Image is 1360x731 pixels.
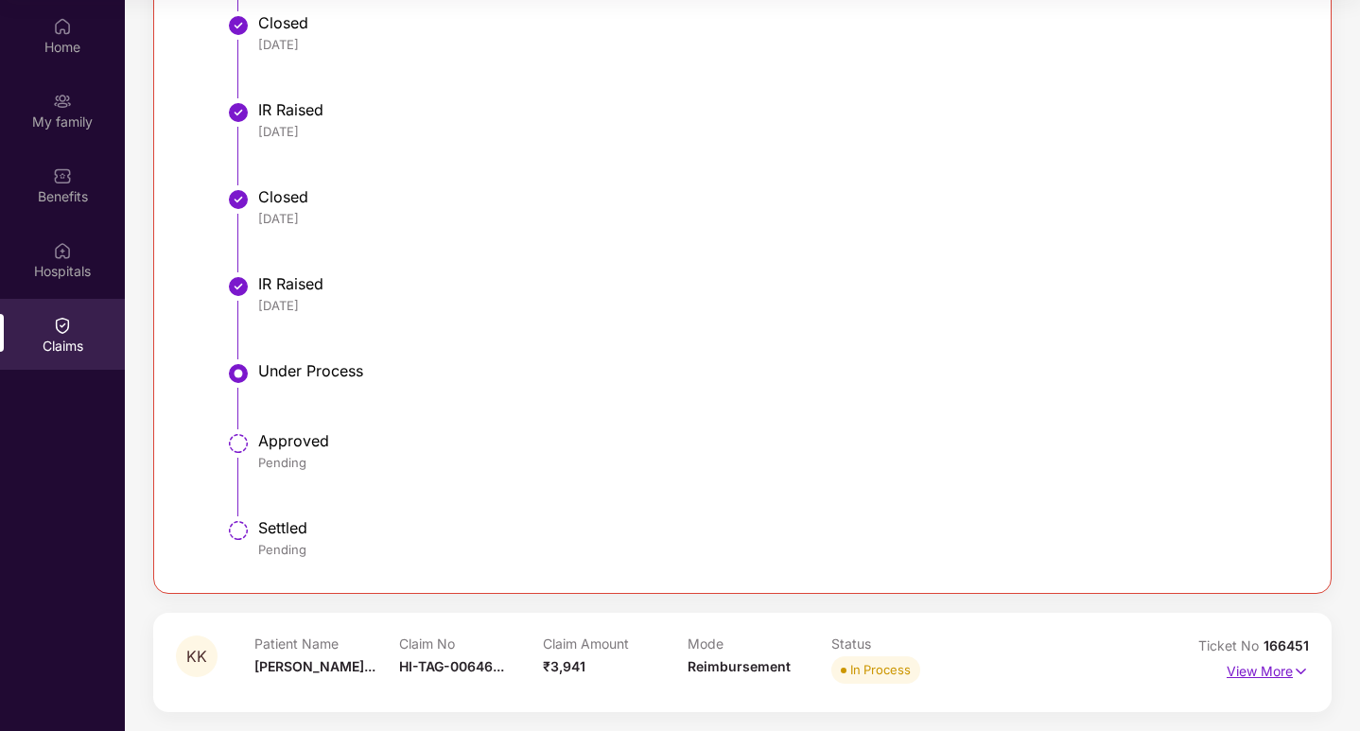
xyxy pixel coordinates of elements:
[258,361,1289,380] div: Under Process
[258,13,1289,32] div: Closed
[831,635,976,652] p: Status
[543,658,585,674] span: ₹3,941
[227,101,250,124] img: svg+xml;base64,PHN2ZyBpZD0iU3RlcC1Eb25lLTMyeDMyIiB4bWxucz0iaHR0cDovL3d3dy53My5vcmcvMjAwMC9zdmciIH...
[227,275,250,298] img: svg+xml;base64,PHN2ZyBpZD0iU3RlcC1Eb25lLTMyeDMyIiB4bWxucz0iaHR0cDovL3d3dy53My5vcmcvMjAwMC9zdmciIH...
[258,274,1289,293] div: IR Raised
[227,432,250,455] img: svg+xml;base64,PHN2ZyBpZD0iU3RlcC1QZW5kaW5nLTMyeDMyIiB4bWxucz0iaHR0cDovL3d3dy53My5vcmcvMjAwMC9zdm...
[186,649,207,665] span: KK
[1264,637,1309,653] span: 166451
[543,635,688,652] p: Claim Amount
[258,100,1289,119] div: IR Raised
[1293,661,1309,682] img: svg+xml;base64,PHN2ZyB4bWxucz0iaHR0cDovL3d3dy53My5vcmcvMjAwMC9zdmciIHdpZHRoPSIxNyIgaGVpZ2h0PSIxNy...
[258,518,1289,537] div: Settled
[227,188,250,211] img: svg+xml;base64,PHN2ZyBpZD0iU3RlcC1Eb25lLTMyeDMyIiB4bWxucz0iaHR0cDovL3d3dy53My5vcmcvMjAwMC9zdmciIH...
[850,660,911,679] div: In Process
[258,123,1289,140] div: [DATE]
[53,166,72,185] img: svg+xml;base64,PHN2ZyBpZD0iQmVuZWZpdHMiIHhtbG5zPSJodHRwOi8vd3d3LnczLm9yZy8yMDAwL3N2ZyIgd2lkdGg9Ij...
[258,187,1289,206] div: Closed
[53,241,72,260] img: svg+xml;base64,PHN2ZyBpZD0iSG9zcGl0YWxzIiB4bWxucz0iaHR0cDovL3d3dy53My5vcmcvMjAwMC9zdmciIHdpZHRoPS...
[258,210,1289,227] div: [DATE]
[227,519,250,542] img: svg+xml;base64,PHN2ZyBpZD0iU3RlcC1QZW5kaW5nLTMyeDMyIiB4bWxucz0iaHR0cDovL3d3dy53My5vcmcvMjAwMC9zdm...
[399,658,504,674] span: HI-TAG-00646...
[688,658,791,674] span: Reimbursement
[258,431,1289,450] div: Approved
[258,541,1289,558] div: Pending
[53,316,72,335] img: svg+xml;base64,PHN2ZyBpZD0iQ2xhaW0iIHhtbG5zPSJodHRwOi8vd3d3LnczLm9yZy8yMDAwL3N2ZyIgd2lkdGg9IjIwIi...
[53,92,72,111] img: svg+xml;base64,PHN2ZyB3aWR0aD0iMjAiIGhlaWdodD0iMjAiIHZpZXdCb3g9IjAgMCAyMCAyMCIgZmlsbD0ibm9uZSIgeG...
[258,36,1289,53] div: [DATE]
[53,17,72,36] img: svg+xml;base64,PHN2ZyBpZD0iSG9tZSIgeG1sbnM9Imh0dHA6Ly93d3cudzMub3JnLzIwMDAvc3ZnIiB3aWR0aD0iMjAiIG...
[258,454,1289,471] div: Pending
[254,658,375,674] span: [PERSON_NAME]...
[227,14,250,37] img: svg+xml;base64,PHN2ZyBpZD0iU3RlcC1Eb25lLTMyeDMyIiB4bWxucz0iaHR0cDovL3d3dy53My5vcmcvMjAwMC9zdmciIH...
[254,635,399,652] p: Patient Name
[1198,637,1264,653] span: Ticket No
[688,635,832,652] p: Mode
[258,297,1289,314] div: [DATE]
[1227,656,1309,682] p: View More
[227,362,250,385] img: svg+xml;base64,PHN2ZyBpZD0iU3RlcC1BY3RpdmUtMzJ4MzIiIHhtbG5zPSJodHRwOi8vd3d3LnczLm9yZy8yMDAwL3N2Zy...
[399,635,544,652] p: Claim No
